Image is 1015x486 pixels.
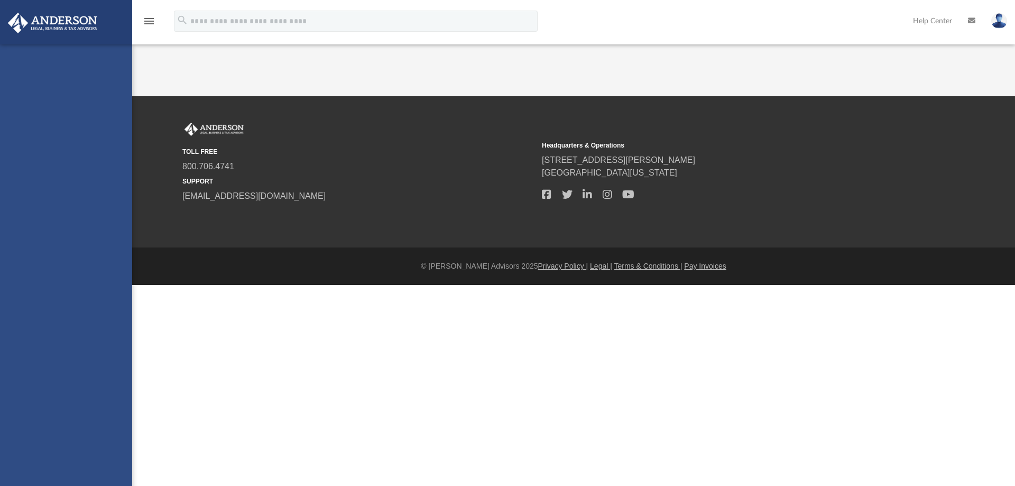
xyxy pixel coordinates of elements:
a: Privacy Policy | [538,262,588,270]
img: Anderson Advisors Platinum Portal [5,13,100,33]
small: SUPPORT [182,177,534,186]
a: Legal | [590,262,612,270]
a: [STREET_ADDRESS][PERSON_NAME] [542,155,695,164]
img: Anderson Advisors Platinum Portal [182,123,246,136]
small: Headquarters & Operations [542,141,894,150]
a: Terms & Conditions | [614,262,682,270]
a: Pay Invoices [684,262,726,270]
img: User Pic [991,13,1007,29]
i: search [177,14,188,26]
a: menu [143,20,155,27]
a: [GEOGRAPHIC_DATA][US_STATE] [542,168,677,177]
a: 800.706.4741 [182,162,234,171]
small: TOLL FREE [182,147,534,157]
i: menu [143,15,155,27]
a: [EMAIL_ADDRESS][DOMAIN_NAME] [182,191,326,200]
div: © [PERSON_NAME] Advisors 2025 [132,261,1015,272]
